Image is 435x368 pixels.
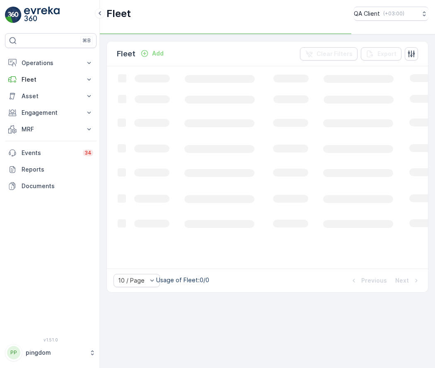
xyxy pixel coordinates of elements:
[85,150,92,156] p: 34
[22,165,93,174] p: Reports
[300,47,358,61] button: Clear Filters
[26,349,85,357] p: pingdom
[354,10,380,18] p: QA Client
[5,121,97,138] button: MRF
[383,10,404,17] p: ( +03:00 )
[137,48,167,58] button: Add
[5,7,22,23] img: logo
[377,50,396,58] p: Export
[106,7,131,20] p: Fleet
[361,276,387,285] p: Previous
[5,178,97,194] a: Documents
[395,276,409,285] p: Next
[117,48,135,60] p: Fleet
[22,182,93,190] p: Documents
[152,49,164,58] p: Add
[361,47,401,61] button: Export
[5,71,97,88] button: Fleet
[5,55,97,71] button: Operations
[5,337,97,342] span: v 1.51.0
[7,346,20,359] div: PP
[22,59,80,67] p: Operations
[22,75,80,84] p: Fleet
[394,276,421,286] button: Next
[354,7,428,21] button: QA Client(+03:00)
[349,276,388,286] button: Previous
[156,276,209,284] p: Usage of Fleet : 0/0
[5,88,97,104] button: Asset
[22,149,78,157] p: Events
[5,145,97,161] a: Events34
[5,104,97,121] button: Engagement
[22,125,80,133] p: MRF
[22,109,80,117] p: Engagement
[5,161,97,178] a: Reports
[317,50,353,58] p: Clear Filters
[24,7,60,23] img: logo_light-DOdMpM7g.png
[22,92,80,100] p: Asset
[5,344,97,361] button: PPpingdom
[82,37,91,44] p: ⌘B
